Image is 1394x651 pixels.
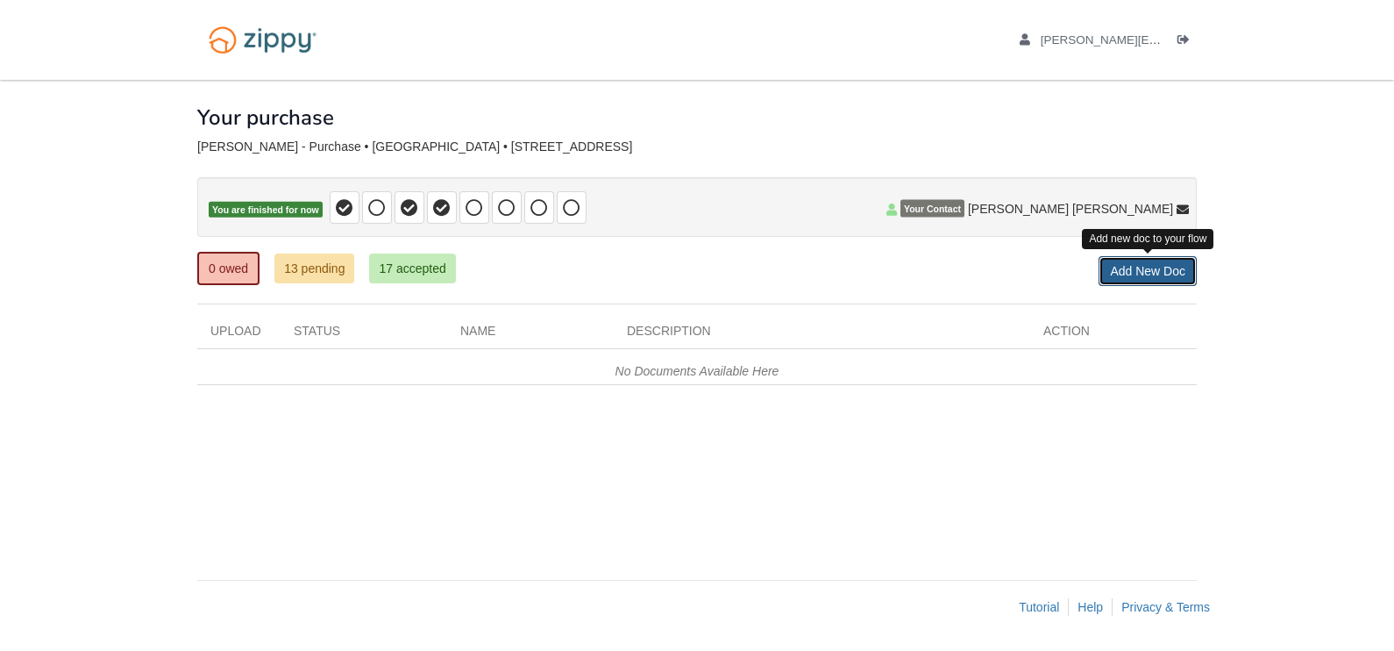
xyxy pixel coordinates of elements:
[614,322,1030,348] div: Description
[197,252,260,285] a: 0 owed
[1082,229,1213,249] div: Add new doc to your flow
[968,200,1173,218] span: [PERSON_NAME] [PERSON_NAME]
[1099,256,1197,286] a: Add New Doc
[1121,600,1210,614] a: Privacy & Terms
[1041,33,1339,46] span: s.eagan@coatingsus.com
[197,322,281,348] div: Upload
[197,139,1197,154] div: [PERSON_NAME] - Purchase • [GEOGRAPHIC_DATA] • [STREET_ADDRESS]
[447,322,614,348] div: Name
[1030,322,1197,348] div: Action
[1019,600,1059,614] a: Tutorial
[274,254,354,283] a: 13 pending
[1177,33,1197,51] a: Log out
[615,364,779,378] em: No Documents Available Here
[209,202,323,218] span: You are finished for now
[197,18,328,62] img: Logo
[369,254,455,283] a: 17 accepted
[281,322,447,348] div: Status
[900,200,964,218] span: Your Contact
[1020,33,1339,51] a: edit profile
[1078,600,1103,614] a: Help
[197,106,334,129] h1: Your purchase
